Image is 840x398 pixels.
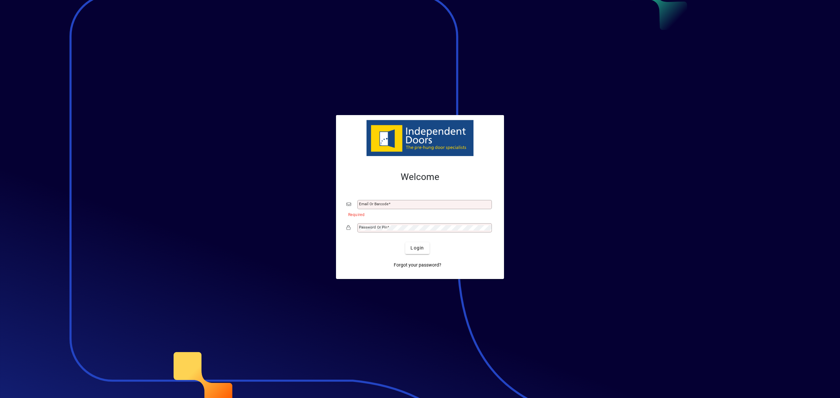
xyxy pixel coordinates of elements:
span: Login [410,245,424,251]
span: Forgot your password? [394,262,441,269]
a: Forgot your password? [391,259,444,271]
button: Login [405,242,429,254]
mat-label: Email or Barcode [359,202,388,206]
mat-error: Required [348,211,488,218]
h2: Welcome [346,171,493,183]
mat-label: Password or Pin [359,225,387,229]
